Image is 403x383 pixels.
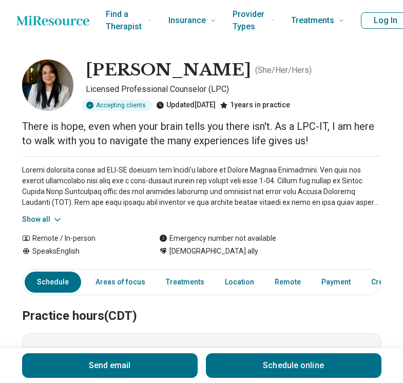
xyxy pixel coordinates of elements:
[315,272,357,293] a: Payment
[225,346,240,358] strong: Thu
[22,165,381,208] p: Loremi dolorsita conse ad ELI-SE doeiusm tem Incidi’u labore et Dolore Magnaa Enimadmini. Ven qui...
[329,346,342,358] strong: Sat
[160,272,210,293] a: Treatments
[86,60,251,81] h1: [PERSON_NAME]
[35,346,49,358] strong: Sun
[22,353,198,378] button: Send email
[68,346,85,358] strong: Mon
[22,214,63,225] button: Show all
[206,353,381,378] a: Schedule online
[25,272,81,293] a: Schedule
[156,100,216,111] div: Updated [DATE]
[22,60,73,111] img: Bailey Ledford, Licensed Professional Counselor (LPC)
[268,272,307,293] a: Remote
[22,246,139,257] div: Speaks English
[121,346,136,358] strong: Tue
[168,13,206,28] span: Insurance
[220,100,290,111] div: 1 years in practice
[16,10,89,31] a: Home page
[172,346,189,358] strong: Wed
[169,246,258,257] span: [DEMOGRAPHIC_DATA] ally
[22,233,139,244] div: Remote / In-person
[277,346,287,358] strong: Fri
[233,7,267,34] span: Provider Types
[159,233,276,244] div: Emergency number not available
[255,64,312,76] p: ( She/Her/Hers )
[22,119,381,148] p: There is hope, even when your brain tells you there isn't. As a LPC-IT, I am here to walk with yo...
[291,13,334,28] span: Treatments
[86,83,381,95] p: Licensed Professional Counselor (LPC)
[82,100,152,111] div: Accepting clients
[219,272,260,293] a: Location
[106,7,144,34] span: Find a Therapist
[89,272,151,293] a: Areas of focus
[22,283,381,325] h2: Practice hours (CDT)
